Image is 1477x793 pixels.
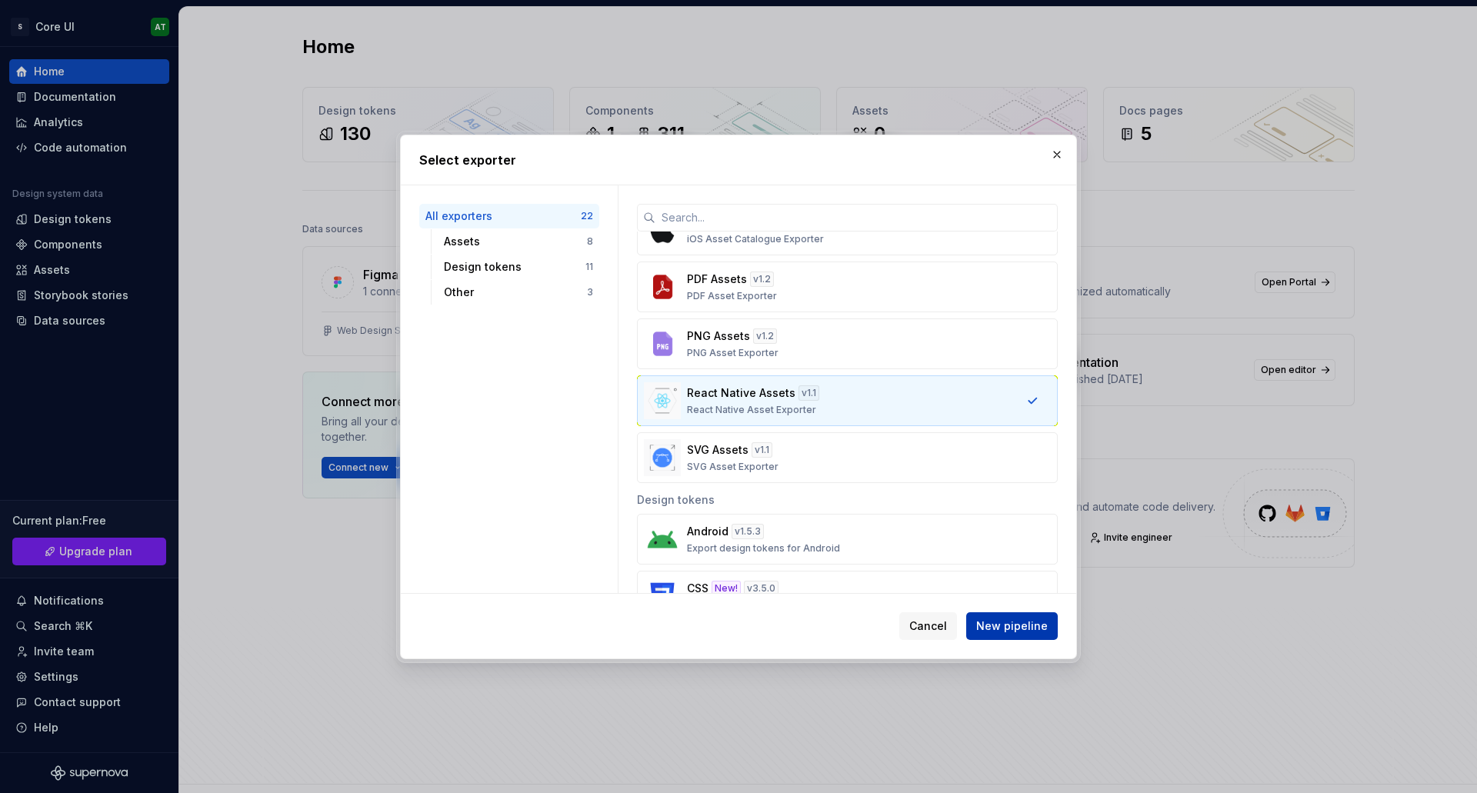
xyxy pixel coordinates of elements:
p: Android [687,524,728,539]
div: Design tokens [637,483,1058,514]
p: React Native Assets [687,385,795,401]
div: v 1.2 [753,328,777,344]
p: React Native Asset Exporter [687,404,816,416]
button: React Native Assetsv1.1React Native Asset Exporter [637,375,1058,426]
button: Design tokens11 [438,255,599,279]
p: SVG Asset Exporter [687,461,779,473]
input: Search... [655,204,1058,232]
button: Other3 [438,280,599,305]
div: All exporters [425,208,581,224]
div: v 3.5.0 [744,581,779,596]
div: 3 [587,286,593,298]
div: 8 [587,235,593,248]
button: PDF Assetsv1.2PDF Asset Exporter [637,262,1058,312]
p: CSS [687,581,708,596]
span: Cancel [909,618,947,634]
p: PDF Assets [687,272,747,287]
button: Androidv1.5.3Export design tokens for Android [637,514,1058,565]
div: 11 [585,261,593,273]
p: Export design tokens for Android [687,542,840,555]
div: v 1.5.3 [732,524,764,539]
div: v 1.1 [752,442,772,458]
button: Assets8 [438,229,599,254]
button: Cancel [899,612,957,640]
p: iOS Asset Catalogue Exporter [687,233,824,245]
span: New pipeline [976,618,1048,634]
button: New pipeline [966,612,1058,640]
h2: Select exporter [419,151,1058,169]
button: SVG Assetsv1.1SVG Asset Exporter [637,432,1058,483]
div: New! [712,581,741,596]
div: 22 [581,210,593,222]
button: CSSNew!v3.5.0Export your design tokens into CSS variables and definitions. [637,571,1058,621]
p: PNG Assets [687,328,750,344]
p: PDF Asset Exporter [687,290,777,302]
div: Design tokens [444,259,585,275]
p: PNG Asset Exporter [687,347,779,359]
button: All exporters22 [419,204,599,228]
div: Assets [444,234,587,249]
div: v 1.1 [799,385,819,401]
p: SVG Assets [687,442,749,458]
div: Other [444,285,587,300]
button: PNG Assetsv1.2PNG Asset Exporter [637,318,1058,369]
div: v 1.2 [750,272,774,287]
